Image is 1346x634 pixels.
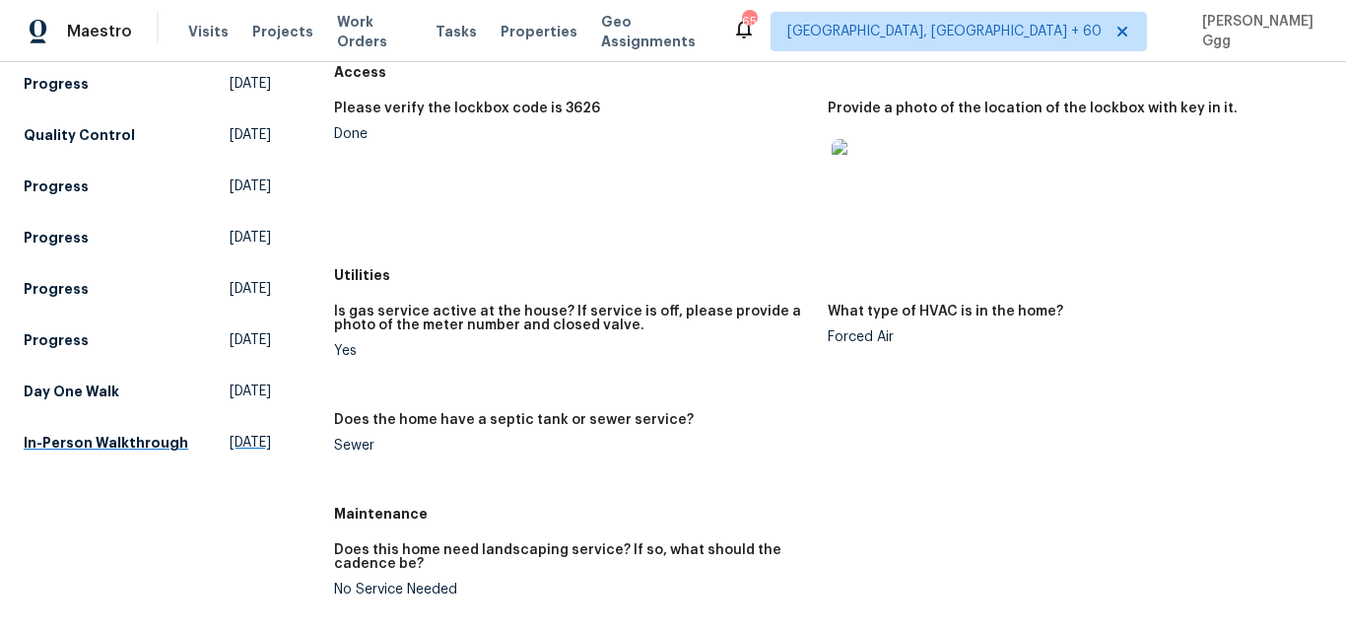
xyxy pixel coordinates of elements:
[334,344,813,358] div: Yes
[230,433,271,453] span: [DATE]
[230,176,271,196] span: [DATE]
[230,228,271,247] span: [DATE]
[24,330,89,350] h5: Progress
[24,433,188,453] h5: In-Person Walkthrough
[334,504,1322,524] h5: Maintenance
[24,322,271,358] a: Progress[DATE]
[230,74,271,94] span: [DATE]
[24,279,89,299] h5: Progress
[24,169,271,204] a: Progress[DATE]
[24,220,271,255] a: Progress[DATE]
[601,12,708,51] span: Geo Assignments
[1194,12,1316,51] span: [PERSON_NAME] Ggg
[334,102,600,115] h5: Please verify the lockbox code is 3626
[334,265,1322,285] h5: Utilities
[334,127,813,141] div: Done
[337,12,412,51] span: Work Orders
[501,22,577,41] span: Properties
[252,22,313,41] span: Projects
[230,330,271,350] span: [DATE]
[787,22,1102,41] span: [GEOGRAPHIC_DATA], [GEOGRAPHIC_DATA] + 60
[24,374,271,409] a: Day One Walk[DATE]
[742,12,756,32] div: 659
[334,583,813,597] div: No Service Needed
[24,425,271,460] a: In-Person Walkthrough[DATE]
[230,125,271,145] span: [DATE]
[828,330,1307,344] div: Forced Air
[24,125,135,145] h5: Quality Control
[334,62,1322,82] h5: Access
[334,543,813,571] h5: Does this home need landscaping service? If so, what should the cadence be?
[24,176,89,196] h5: Progress
[24,382,119,401] h5: Day One Walk
[230,279,271,299] span: [DATE]
[188,22,229,41] span: Visits
[24,117,271,153] a: Quality Control[DATE]
[230,382,271,401] span: [DATE]
[67,22,132,41] span: Maestro
[828,305,1063,318] h5: What type of HVAC is in the home?
[334,439,813,453] div: Sewer
[334,413,694,427] h5: Does the home have a septic tank or sewer service?
[828,102,1238,115] h5: Provide a photo of the location of the lockbox with key in it.
[436,25,477,38] span: Tasks
[334,305,813,332] h5: Is gas service active at the house? If service is off, please provide a photo of the meter number...
[24,66,271,102] a: Progress[DATE]
[24,271,271,307] a: Progress[DATE]
[24,228,89,247] h5: Progress
[24,74,89,94] h5: Progress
